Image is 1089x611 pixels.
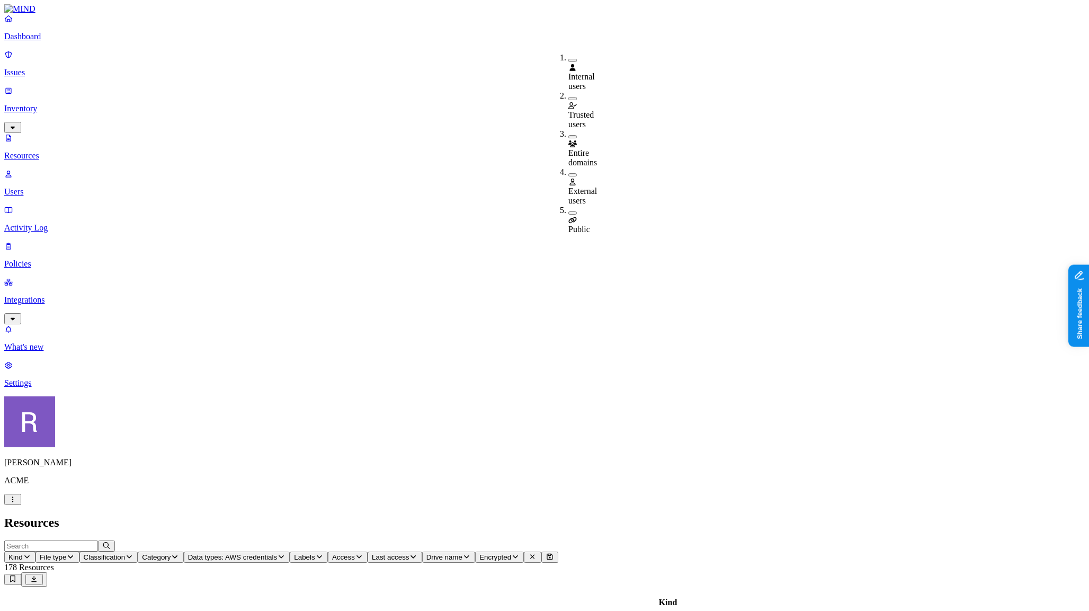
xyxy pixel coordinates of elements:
h2: Resources [4,516,1085,530]
span: Access [332,553,355,561]
p: Users [4,187,1085,197]
span: Classification [84,553,126,561]
a: Settings [4,360,1085,388]
a: Dashboard [4,14,1085,41]
p: Policies [4,259,1085,269]
span: Category [142,553,171,561]
a: MIND [4,4,1085,14]
span: Drive name [426,553,462,561]
p: Integrations [4,295,1085,305]
p: Inventory [4,104,1085,113]
a: Inventory [4,86,1085,131]
a: What's new [4,324,1085,352]
a: Users [4,169,1085,197]
p: Resources [4,151,1085,161]
span: External users [568,187,597,205]
span: File type [40,553,66,561]
a: Issues [4,50,1085,77]
img: Rich Thompson [4,396,55,447]
p: Settings [4,378,1085,388]
span: Public [568,225,590,234]
a: Integrations [4,277,1085,323]
span: Trusted users [568,110,594,129]
span: Labels [294,553,315,561]
span: Last access [372,553,409,561]
img: MIND [4,4,35,14]
span: Encrypted [479,553,511,561]
span: Entire domains [568,148,597,167]
p: What's new [4,342,1085,352]
span: Data types: AWS credentials [188,553,277,561]
a: Activity Log [4,205,1085,233]
span: Internal users [568,72,595,91]
span: Kind [8,553,23,561]
p: Issues [4,68,1085,77]
p: ACME [4,476,1085,485]
input: Search [4,541,98,552]
span: 178 Resources [4,563,54,572]
p: [PERSON_NAME] [4,458,1085,467]
p: Dashboard [4,32,1085,41]
a: Resources [4,133,1085,161]
p: Activity Log [4,223,1085,233]
a: Policies [4,241,1085,269]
